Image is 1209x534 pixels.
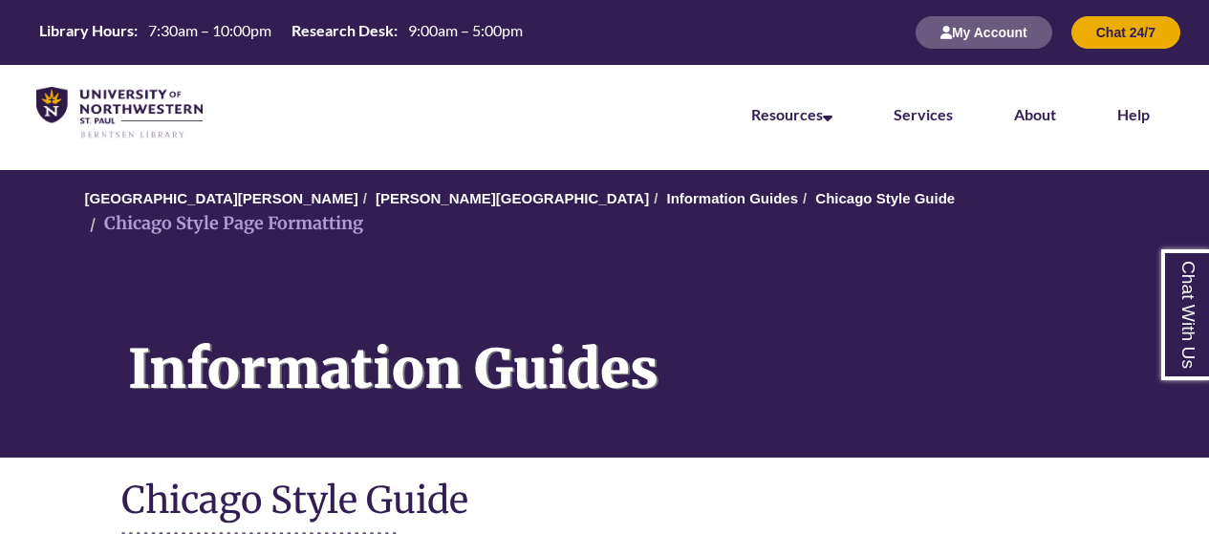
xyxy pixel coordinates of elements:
[148,21,271,39] span: 7:30am – 10:00pm
[815,190,955,206] a: Chicago Style Guide
[666,190,798,206] a: Information Guides
[408,21,523,39] span: 9:00am – 5:00pm
[85,190,358,206] a: [GEOGRAPHIC_DATA][PERSON_NAME]
[1071,16,1180,49] button: Chat 24/7
[1117,105,1150,123] a: Help
[85,210,363,238] li: Chicago Style Page Formatting
[376,190,649,206] a: [PERSON_NAME][GEOGRAPHIC_DATA]
[751,105,832,123] a: Resources
[1133,224,1204,249] a: Back to Top
[916,24,1052,40] a: My Account
[32,20,530,44] table: Hours Today
[36,87,203,139] img: UNWSP Library Logo
[1014,105,1056,123] a: About
[121,477,1089,527] h1: Chicago Style Guide
[107,259,1209,433] h1: Information Guides
[1071,24,1180,40] a: Chat 24/7
[32,20,530,46] a: Hours Today
[284,20,400,41] th: Research Desk:
[916,16,1052,49] button: My Account
[894,105,953,123] a: Services
[32,20,140,41] th: Library Hours:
